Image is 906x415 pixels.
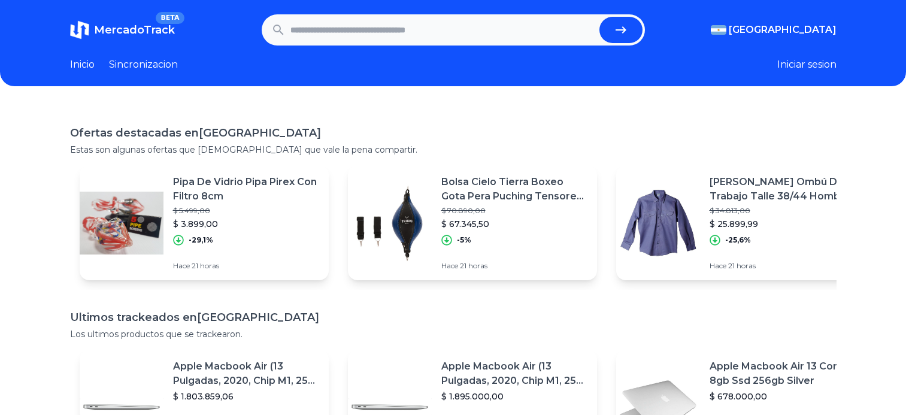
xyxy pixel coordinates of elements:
p: Hace 21 horas [441,261,587,271]
p: Los ultimos productos que se trackearon. [70,328,837,340]
p: Hace 21 horas [710,261,856,271]
p: $ 67.345,50 [441,218,587,230]
p: $ 1.895.000,00 [441,390,587,402]
img: Featured image [80,181,163,265]
a: Featured image[PERSON_NAME] Ombú De Trabajo Talle 38/44 Hombre Colores Liso$ 34.813,00$ 25.899,99... [616,165,865,280]
p: Apple Macbook Air (13 Pulgadas, 2020, Chip M1, 256 Gb De Ssd, 8 Gb De Ram) - Plata [173,359,319,388]
p: $ 25.899,99 [710,218,856,230]
p: Apple Macbook Air 13 Core I5 8gb Ssd 256gb Silver [710,359,856,388]
button: [GEOGRAPHIC_DATA] [711,23,837,37]
img: Featured image [616,181,700,265]
a: Featured imagePipa De Vidrio Pipa Pirex Con Filtro 8cm$ 5.499,00$ 3.899,00-29,1%Hace 21 horas [80,165,329,280]
p: Bolsa Cielo Tierra Boxeo Gota Pera Puching Tensores Tauro [441,175,587,204]
p: $ 1.803.859,06 [173,390,319,402]
span: MercadoTrack [94,23,175,37]
p: $ 3.899,00 [173,218,319,230]
a: Featured imageBolsa Cielo Tierra Boxeo Gota Pera Puching Tensores Tauro$ 70.890,00$ 67.345,50-5%H... [348,165,597,280]
img: Argentina [711,25,726,35]
h1: Ofertas destacadas en [GEOGRAPHIC_DATA] [70,125,837,141]
span: BETA [156,12,184,24]
p: -29,1% [189,235,213,245]
p: Hace 21 horas [173,261,319,271]
p: $ 678.000,00 [710,390,856,402]
p: $ 34.813,00 [710,206,856,216]
p: -5% [457,235,471,245]
a: Inicio [70,57,95,72]
p: $ 70.890,00 [441,206,587,216]
img: Featured image [348,181,432,265]
p: Pipa De Vidrio Pipa Pirex Con Filtro 8cm [173,175,319,204]
h1: Ultimos trackeados en [GEOGRAPHIC_DATA] [70,309,837,326]
a: Sincronizacion [109,57,178,72]
p: Apple Macbook Air (13 Pulgadas, 2020, Chip M1, 256 Gb De Ssd, 8 Gb De Ram) - Plata [441,359,587,388]
p: [PERSON_NAME] Ombú De Trabajo Talle 38/44 Hombre Colores Liso [710,175,856,204]
img: MercadoTrack [70,20,89,40]
p: $ 5.499,00 [173,206,319,216]
p: -25,6% [725,235,751,245]
span: [GEOGRAPHIC_DATA] [729,23,837,37]
a: MercadoTrackBETA [70,20,175,40]
button: Iniciar sesion [777,57,837,72]
p: Estas son algunas ofertas que [DEMOGRAPHIC_DATA] que vale la pena compartir. [70,144,837,156]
